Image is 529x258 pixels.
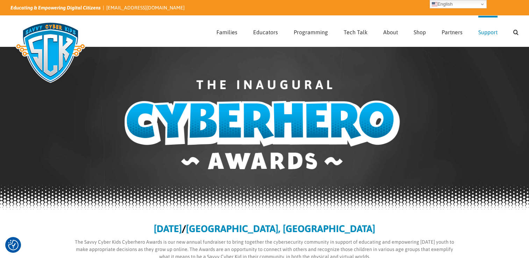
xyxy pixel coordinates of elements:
nav: Main Menu [216,16,519,46]
span: Partners [442,29,463,35]
a: Shop [414,16,426,46]
a: Support [478,16,498,46]
span: Programming [294,29,328,35]
b: [GEOGRAPHIC_DATA], [GEOGRAPHIC_DATA] [186,223,375,234]
a: Tech Talk [344,16,367,46]
a: Partners [442,16,463,46]
span: Families [216,29,237,35]
img: Revisit consent button [8,240,19,250]
a: Programming [294,16,328,46]
img: Savvy Cyber Kids Logo [10,17,91,87]
a: Search [513,16,519,46]
a: Families [216,16,237,46]
span: Educators [253,29,278,35]
i: Educating & Empowering Digital Citizens [10,5,101,10]
span: Support [478,29,498,35]
button: Consent Preferences [8,240,19,250]
span: Tech Talk [344,29,367,35]
span: About [383,29,398,35]
a: [EMAIL_ADDRESS][DOMAIN_NAME] [106,5,185,10]
a: Educators [253,16,278,46]
b: [DATE] [154,223,182,234]
span: Shop [414,29,426,35]
img: en [432,1,437,7]
b: / [182,223,186,234]
a: About [383,16,398,46]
